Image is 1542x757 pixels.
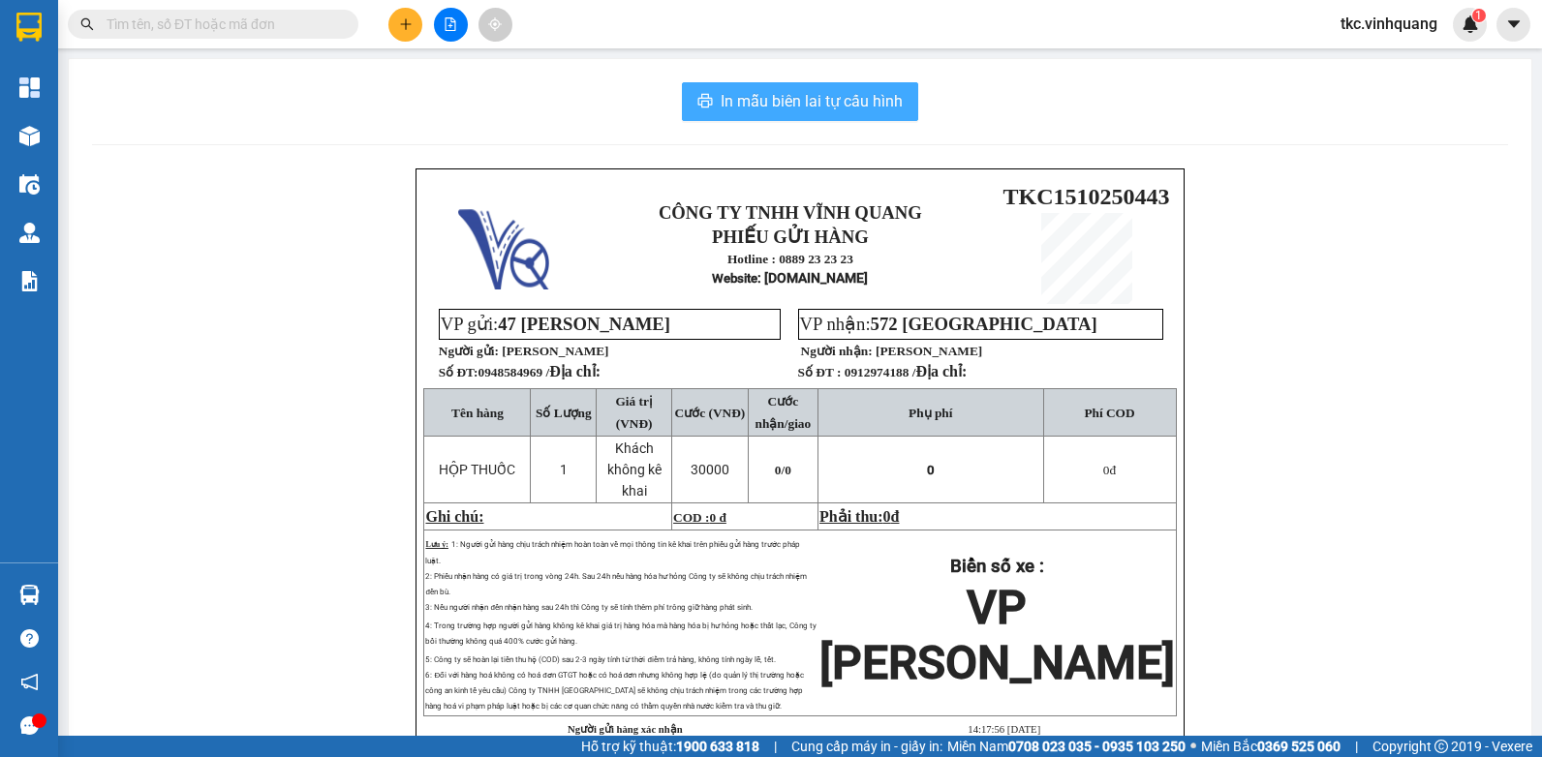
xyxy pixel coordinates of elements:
span: In mẫu biên lai tự cấu hình [721,89,903,113]
span: tkc.vinhquang [1325,12,1453,36]
sup: 1 [1472,9,1486,22]
span: copyright [1434,740,1448,753]
strong: Biển số xe : [950,556,1044,577]
strong: : [DOMAIN_NAME] [192,100,363,118]
img: logo [458,198,549,289]
button: plus [388,8,422,42]
button: printerIn mẫu biên lai tự cấu hình [682,82,918,121]
strong: CÔNG TY TNHH VĨNH QUANG [145,33,409,53]
span: Website [712,271,757,286]
strong: 0708 023 035 - 0935 103 250 [1008,739,1186,754]
span: Hỗ trợ kỹ thuật: [581,736,759,757]
strong: PHIẾU GỬI HÀNG [712,227,869,247]
strong: Số ĐT : [798,365,842,379]
span: Tên hàng [451,406,504,420]
span: Giá trị (VNĐ) [615,394,652,431]
img: warehouse-icon [19,585,40,605]
span: 47 [PERSON_NAME] [498,314,670,334]
span: [PERSON_NAME] [876,344,982,358]
span: search [80,17,94,31]
span: question-circle [20,629,39,648]
strong: CÔNG TY TNHH VĨNH QUANG [659,202,922,223]
span: Địa chỉ: [549,363,601,379]
span: aim [488,17,502,31]
span: Cước nhận/giao [756,394,812,431]
span: 572 [GEOGRAPHIC_DATA] [871,314,1097,334]
span: Miền Nam [947,736,1186,757]
span: 30000 [691,462,729,477]
img: dashboard-icon [19,77,40,98]
img: warehouse-icon [19,223,40,243]
img: icon-new-feature [1462,15,1479,33]
span: notification [20,673,39,691]
strong: Số ĐT: [439,365,601,379]
span: Địa chỉ: [915,363,967,379]
button: caret-down [1496,8,1530,42]
span: 1: Người gửi hàng chịu trách nhiệm hoàn toàn về mọi thông tin kê khai trên phiếu gửi hàng trước p... [425,540,799,565]
img: logo-vxr [16,13,42,42]
span: 0 [785,463,791,477]
span: Cước (VNĐ) [675,406,746,420]
span: Phụ phí [909,406,952,420]
strong: Người gửi hàng xác nhận [568,724,683,735]
span: message [20,716,39,735]
span: Phí COD [1084,406,1134,420]
span: 1 [1475,9,1482,22]
span: 0/ [775,463,791,477]
span: COD : [673,510,726,525]
span: Ghi chú: [425,508,483,525]
span: VP [PERSON_NAME] [819,580,1175,690]
span: 0 đ [709,510,725,525]
span: 3: Nếu người nhận đến nhận hàng sau 24h thì Công ty sẽ tính thêm phí trông giữ hàng phát sinh. [425,603,752,612]
span: 1 [560,462,568,477]
span: 0948584969 / [478,365,601,379]
span: 2: Phiếu nhận hàng có giá trị trong vòng 24h. Sau 24h nếu hàng hóa hư hỏng Công ty sẽ không chịu ... [425,572,807,596]
span: printer [697,93,713,111]
span: [PERSON_NAME] [502,344,608,358]
span: 4: Trong trường hợp người gửi hàng không kê khai giá trị hàng hóa mà hàng hóa bị hư hỏng hoặc thấ... [425,621,817,646]
strong: Hotline : 0889 23 23 23 [214,81,340,96]
span: Website [192,103,237,117]
img: warehouse-icon [19,126,40,146]
button: aim [478,8,512,42]
span: file-add [444,17,457,31]
span: đ [891,508,900,525]
span: ⚪️ [1190,742,1196,750]
strong: Hotline : 0889 23 23 23 [727,252,853,266]
span: Khách không kê khai [607,440,662,499]
span: | [774,736,777,757]
span: Cung cấp máy in - giấy in: [791,736,942,757]
img: solution-icon [19,271,40,291]
strong: Người nhận: [801,344,873,358]
input: Tìm tên, số ĐT hoặc mã đơn [107,14,335,35]
span: 14:17:56 [DATE] [968,724,1040,735]
span: Lưu ý: [425,540,447,549]
span: Phải thu: [819,508,899,525]
strong: 0369 525 060 [1257,739,1341,754]
span: 5: Công ty sẽ hoàn lại tiền thu hộ (COD) sau 2-3 ngày tính từ thời điểm trả hàng, không tính ngày... [425,655,804,711]
strong: PHIẾU GỬI HÀNG [199,57,355,77]
span: caret-down [1505,15,1523,33]
span: 0 [927,463,935,477]
span: VP nhận: [800,314,1097,334]
strong: : [DOMAIN_NAME] [712,270,868,286]
strong: Người gửi: [439,344,499,358]
button: file-add [434,8,468,42]
span: đ [1103,463,1116,477]
span: Miền Bắc [1201,736,1341,757]
span: 0 [1103,463,1110,477]
span: 0912974188 / [845,365,968,379]
img: warehouse-icon [19,174,40,195]
span: VP gửi: [441,314,670,334]
span: HỘP THUỐC [439,462,515,477]
img: logo [20,30,111,121]
span: TKC1510250443 [1003,184,1170,209]
span: Số Lượng [536,406,592,420]
strong: 1900 633 818 [676,739,759,754]
span: 0 [883,508,891,525]
span: plus [399,17,413,31]
span: | [1355,736,1358,757]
